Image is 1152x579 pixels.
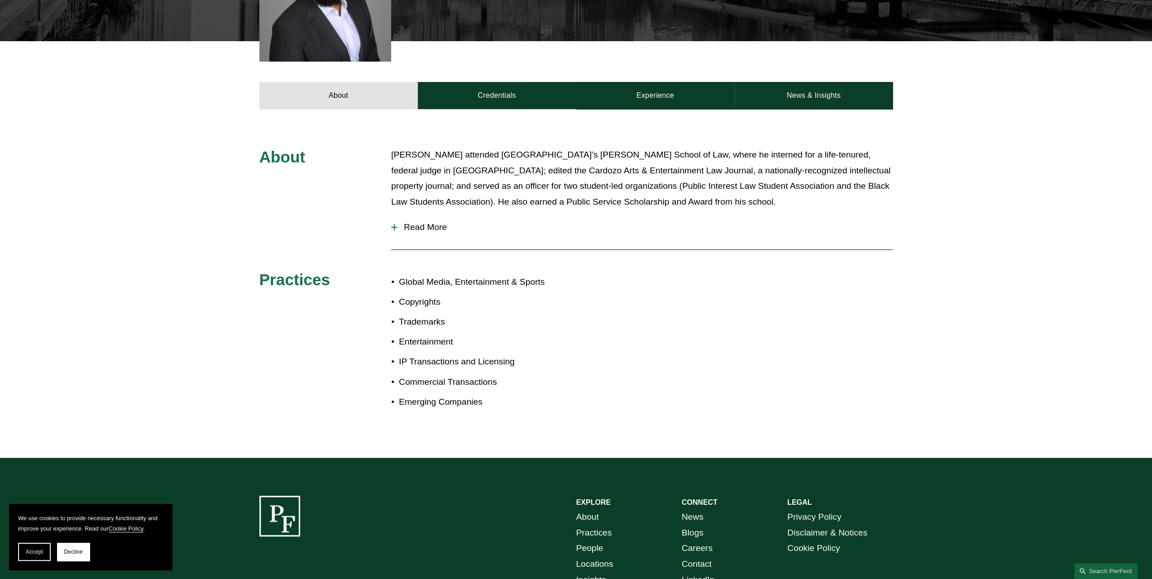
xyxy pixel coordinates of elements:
span: Decline [64,549,83,555]
span: Practices [259,271,330,288]
section: Cookie banner [9,504,172,570]
p: Global Media, Entertainment & Sports [399,274,576,290]
p: IP Transactions and Licensing [399,354,576,370]
a: Cookie Policy [787,541,840,556]
p: Trademarks [399,314,576,330]
p: [PERSON_NAME] attended [GEOGRAPHIC_DATA]’s [PERSON_NAME] School of Law, where he interned for a l... [391,147,893,210]
p: Commercial Transactions [399,374,576,390]
p: We use cookies to provide necessary functionality and improve your experience. Read our . [18,513,163,534]
a: About [259,82,418,109]
a: Locations [576,556,613,572]
p: Entertainment [399,334,576,350]
a: Careers [682,541,712,556]
button: Accept [18,543,51,561]
a: News & Insights [734,82,893,109]
a: News [682,509,703,525]
strong: EXPLORE [576,498,611,506]
a: Practices [576,525,612,541]
p: Emerging Companies [399,394,576,410]
a: About [576,509,599,525]
a: People [576,541,603,556]
button: Read More [391,215,893,239]
span: About [259,148,306,166]
span: Accept [26,549,43,555]
a: Cookie Policy [109,525,143,532]
strong: CONNECT [682,498,717,506]
p: Copyrights [399,294,576,310]
a: Privacy Policy [787,509,841,525]
a: Search this site [1074,563,1138,579]
button: Decline [57,543,90,561]
a: Disclaimer & Notices [787,525,867,541]
strong: LEGAL [787,498,812,506]
a: Contact [682,556,712,572]
a: Credentials [418,82,576,109]
a: Experience [576,82,735,109]
a: Blogs [682,525,703,541]
span: Read More [397,222,893,232]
